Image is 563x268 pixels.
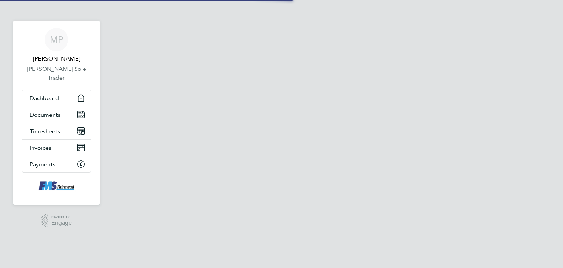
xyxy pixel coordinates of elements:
[41,214,72,228] a: Powered byEngage
[22,123,91,139] a: Timesheets
[51,220,72,226] span: Engage
[22,156,91,172] a: Payments
[22,54,91,63] span: Michael Pickett
[37,180,76,192] img: f-mead-logo-retina.png
[13,21,100,205] nav: Main navigation
[22,106,91,123] a: Documents
[22,140,91,156] a: Invoices
[22,65,91,82] a: [PERSON_NAME] Sole Trader
[51,214,72,220] span: Powered by
[30,95,59,102] span: Dashboard
[22,180,91,192] a: Go to home page
[22,28,91,63] a: MP[PERSON_NAME]
[30,144,51,151] span: Invoices
[30,161,55,168] span: Payments
[50,35,63,44] span: MP
[30,128,60,135] span: Timesheets
[22,90,91,106] a: Dashboard
[30,111,60,118] span: Documents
